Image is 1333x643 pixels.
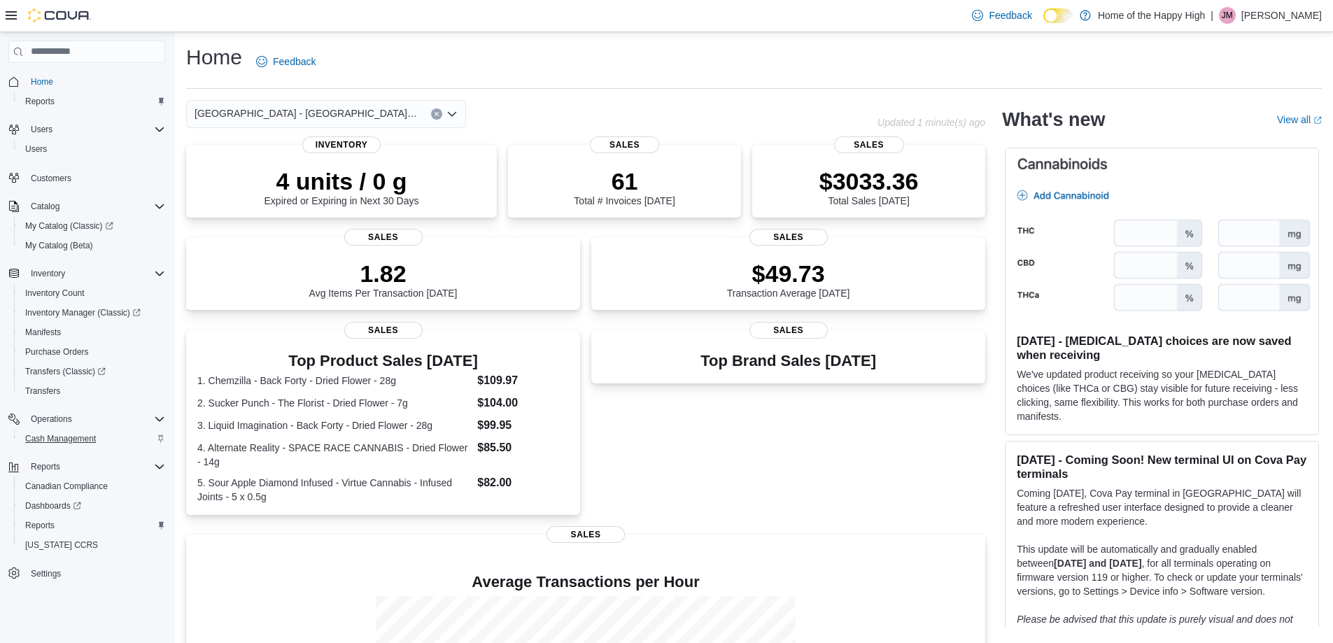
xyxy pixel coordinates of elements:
[20,324,66,341] a: Manifests
[20,324,165,341] span: Manifests
[1277,114,1322,125] a: View allExternal link
[20,478,113,495] a: Canadian Compliance
[819,167,919,195] p: $3033.36
[1017,486,1307,528] p: Coming [DATE], Cova Pay terminal in [GEOGRAPHIC_DATA] will feature a refreshed user interface des...
[20,497,87,514] a: Dashboards
[1017,542,1307,598] p: This update will be automatically and gradually enabled between , for all terminals operating on ...
[25,198,65,215] button: Catalog
[14,342,171,362] button: Purchase Orders
[344,229,423,246] span: Sales
[25,121,58,138] button: Users
[989,8,1031,22] span: Feedback
[477,372,569,389] dd: $109.97
[25,169,165,186] span: Customers
[1017,367,1307,423] p: We've updated product receiving so your [MEDICAL_DATA] choices (like THCa or CBG) stay visible fo...
[25,240,93,251] span: My Catalog (Beta)
[14,283,171,303] button: Inventory Count
[3,71,171,92] button: Home
[25,170,77,187] a: Customers
[309,260,458,299] div: Avg Items Per Transaction [DATE]
[25,265,71,282] button: Inventory
[20,344,165,360] span: Purchase Orders
[25,96,55,107] span: Reports
[20,430,101,447] a: Cash Management
[446,108,458,120] button: Open list of options
[3,409,171,429] button: Operations
[819,167,919,206] div: Total Sales [DATE]
[302,136,381,153] span: Inventory
[431,108,442,120] button: Clear input
[265,167,419,206] div: Expired or Expiring in Next 30 Days
[273,55,316,69] span: Feedback
[477,395,569,411] dd: $104.00
[20,285,90,302] a: Inventory Count
[14,323,171,342] button: Manifests
[20,141,165,157] span: Users
[197,374,472,388] dt: 1. Chemzilla - Back Forty - Dried Flower - 28g
[1017,614,1293,639] em: Please be advised that this update is purely visual and does not impact payment functionality.
[20,285,165,302] span: Inventory Count
[14,429,171,448] button: Cash Management
[25,539,98,551] span: [US_STATE] CCRS
[749,322,828,339] span: Sales
[25,143,47,155] span: Users
[31,201,59,212] span: Catalog
[20,363,165,380] span: Transfers (Classic)
[14,303,171,323] a: Inventory Manager (Classic)
[25,520,55,531] span: Reports
[265,167,419,195] p: 4 units / 0 g
[197,441,472,469] dt: 4. Alternate Reality - SPACE RACE CANNABIS - Dried Flower - 14g
[31,414,72,425] span: Operations
[20,383,66,400] a: Transfers
[3,563,171,584] button: Settings
[20,218,119,234] a: My Catalog (Classic)
[25,565,66,582] a: Settings
[25,288,85,299] span: Inventory Count
[749,229,828,246] span: Sales
[727,260,850,288] p: $49.73
[1017,453,1307,481] h3: [DATE] - Coming Soon! New terminal UI on Cova Pay terminals
[700,353,876,369] h3: Top Brand Sales [DATE]
[20,478,165,495] span: Canadian Compliance
[14,535,171,555] button: [US_STATE] CCRS
[14,476,171,496] button: Canadian Compliance
[574,167,675,206] div: Total # Invoices [DATE]
[28,8,91,22] img: Cova
[20,93,60,110] a: Reports
[20,430,165,447] span: Cash Management
[25,411,78,428] button: Operations
[25,565,165,582] span: Settings
[195,105,417,122] span: [GEOGRAPHIC_DATA] - [GEOGRAPHIC_DATA] - Fire & Flower
[20,517,60,534] a: Reports
[20,141,52,157] a: Users
[20,383,165,400] span: Transfers
[31,173,71,184] span: Customers
[25,327,61,338] span: Manifests
[25,265,165,282] span: Inventory
[477,474,569,491] dd: $82.00
[20,363,111,380] a: Transfers (Classic)
[25,458,165,475] span: Reports
[25,121,165,138] span: Users
[14,496,171,516] a: Dashboards
[834,136,904,153] span: Sales
[197,418,472,432] dt: 3. Liquid Imagination - Back Forty - Dried Flower - 28g
[574,167,675,195] p: 61
[1017,334,1307,362] h3: [DATE] - [MEDICAL_DATA] choices are now saved when receiving
[25,386,60,397] span: Transfers
[14,139,171,159] button: Users
[1219,7,1236,24] div: Jessica Manuel
[20,537,104,553] a: [US_STATE] CCRS
[186,43,242,71] h1: Home
[727,260,850,299] div: Transaction Average [DATE]
[3,167,171,188] button: Customers
[197,574,974,591] h4: Average Transactions per Hour
[344,322,423,339] span: Sales
[25,73,59,90] a: Home
[20,237,165,254] span: My Catalog (Beta)
[3,264,171,283] button: Inventory
[20,517,165,534] span: Reports
[25,220,113,232] span: My Catalog (Classic)
[25,458,66,475] button: Reports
